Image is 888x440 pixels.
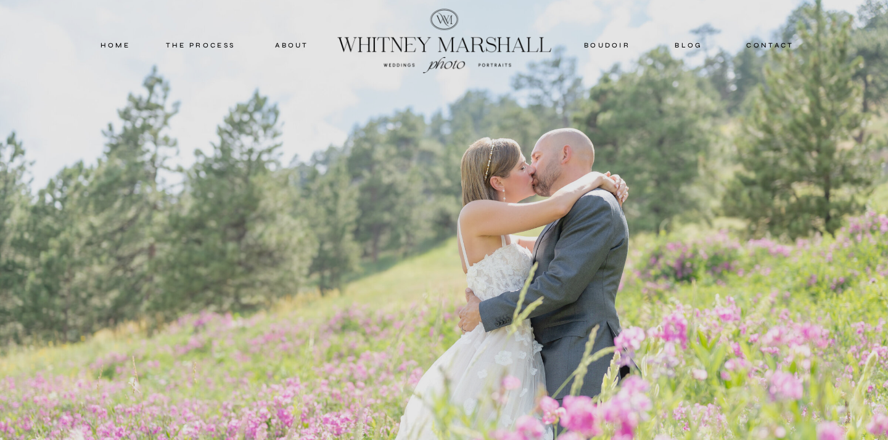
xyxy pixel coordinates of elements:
a: about [261,39,323,51]
a: blog [662,39,716,51]
a: THE PROCESS [163,39,237,51]
a: home [89,39,142,51]
a: boudoir [582,39,632,51]
a: contact [741,39,799,51]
